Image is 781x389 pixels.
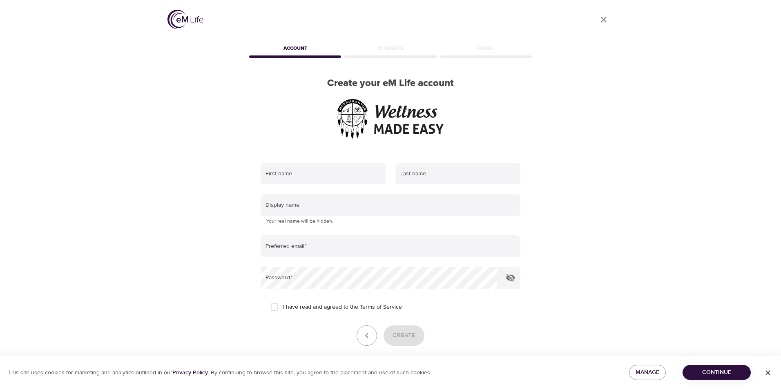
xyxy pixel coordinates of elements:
a: Privacy Policy [172,369,208,376]
img: WellnessMadeEasy_w-Shield.png [337,99,444,140]
h2: Create your eM Life account [248,77,533,89]
a: close [594,10,614,29]
img: logo [167,10,203,29]
button: Continue [683,365,751,380]
button: Manage [629,365,666,380]
p: Your real name will be hidden. [266,217,515,225]
span: Manage [636,367,659,378]
a: Terms of Service [360,303,402,312]
span: I have read and agreed to the [283,303,402,312]
span: Continue [689,367,744,378]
